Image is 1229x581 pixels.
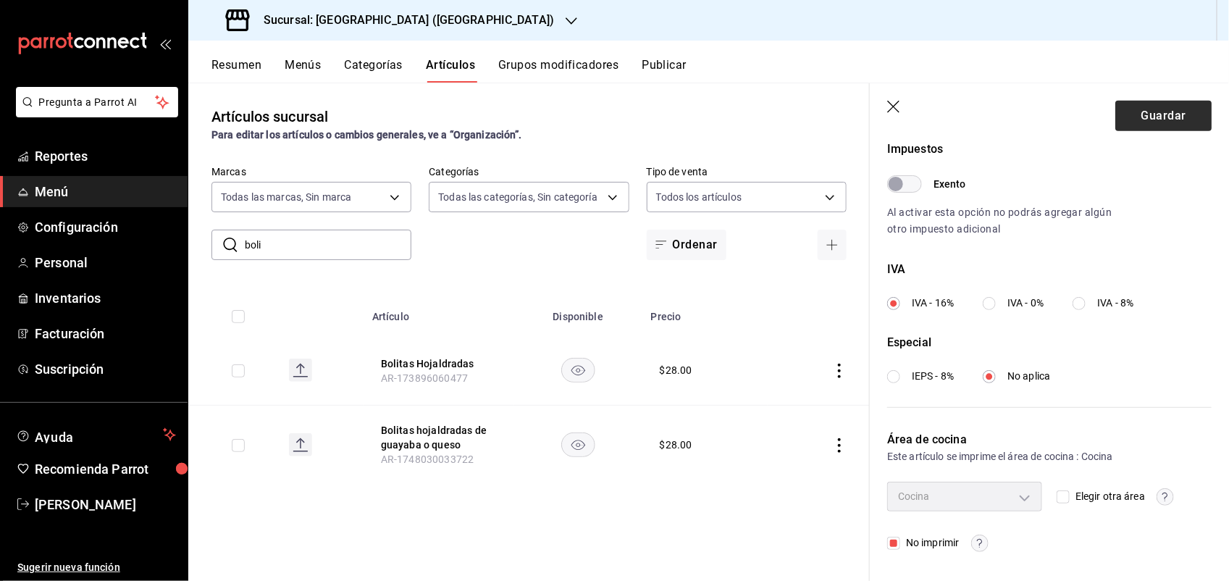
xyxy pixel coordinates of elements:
[647,167,847,177] label: Tipo de venta
[900,535,959,551] span: No imprimir
[887,261,1212,278] div: IVA
[211,106,328,128] div: Artículos sucursal
[1007,369,1050,384] span: No aplica
[656,190,742,204] span: Todos los artículos
[912,369,954,384] span: IEPS - 8%
[16,87,178,117] button: Pregunta a Parrot AI
[381,453,474,465] span: AR-1748030033722
[381,372,468,384] span: AR-173896060477
[642,289,768,335] th: Precio
[245,230,411,259] input: Buscar artículo
[498,58,618,83] button: Grupos modificadores
[1070,489,1145,504] span: Elegir otra área
[660,438,692,452] div: $ 28.00
[832,438,847,453] button: actions
[35,217,176,237] span: Configuración
[221,190,352,204] span: Todas las marcas, Sin marca
[438,190,597,204] span: Todas las categorías, Sin categoría
[660,363,692,377] div: $ 28.00
[39,95,156,110] span: Pregunta a Parrot AI
[887,431,1212,448] div: Área de cocina
[345,58,403,83] button: Categorías
[514,289,642,335] th: Disponible
[934,177,966,192] span: Exento
[647,230,726,260] button: Ordenar
[252,12,554,29] h3: Sucursal: [GEOGRAPHIC_DATA] ([GEOGRAPHIC_DATA])
[561,358,595,383] button: availability-product
[35,495,176,514] span: [PERSON_NAME]
[35,253,176,272] span: Personal
[887,482,1042,511] div: Cocina
[35,182,176,201] span: Menú
[429,167,629,177] label: Categorías
[285,58,321,83] button: Menús
[426,58,475,83] button: Artículos
[887,141,1212,158] div: Impuestos
[832,364,847,378] button: actions
[381,356,497,371] button: edit-product-location
[211,58,1229,83] div: navigation tabs
[17,560,176,575] span: Sugerir nueva función
[35,459,176,479] span: Recomienda Parrot
[211,167,411,177] label: Marcas
[1097,296,1133,311] span: IVA - 8%
[1007,296,1044,311] span: IVA - 0%
[35,359,176,379] span: Suscripción
[35,288,176,308] span: Inventarios
[35,146,176,166] span: Reportes
[642,58,687,83] button: Publicar
[159,38,171,49] button: open_drawer_menu
[887,334,1212,351] div: Especial
[912,296,954,311] span: IVA - 16%
[1115,101,1212,131] button: Guardar
[364,289,514,335] th: Artículo
[35,324,176,343] span: Facturación
[35,426,157,443] span: Ayuda
[10,105,178,120] a: Pregunta a Parrot AI
[211,129,522,141] strong: Para editar los artículos o cambios generales, ve a “Organización”.
[887,204,1113,238] p: Al activar esta opción no podrás agregar algún otro impuesto adicional
[561,432,595,457] button: availability-product
[381,423,497,452] button: edit-product-location
[211,58,261,83] button: Resumen
[887,448,1212,464] div: Este artículo se imprime el área de cocina : Cocina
